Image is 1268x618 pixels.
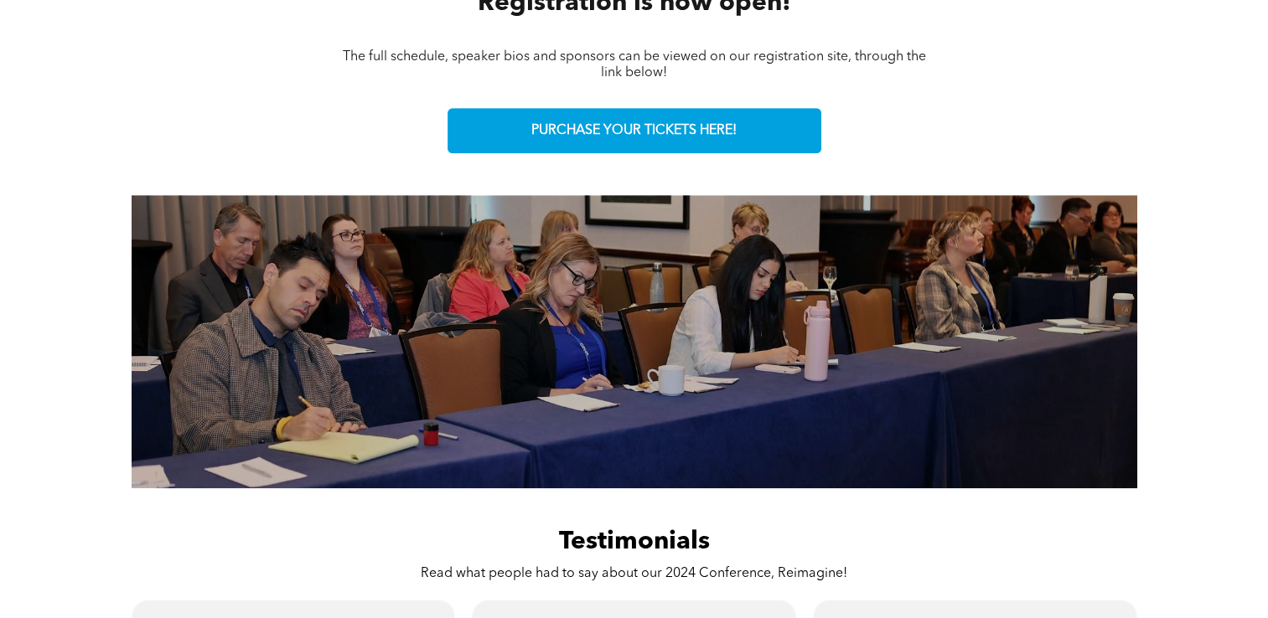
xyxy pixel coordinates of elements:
[531,123,737,139] span: PURCHASE YOUR TICKETS HERE!
[448,108,821,153] a: PURCHASE YOUR TICKETS HERE!
[343,50,926,80] span: The full schedule, speaker bios and sponsors can be viewed on our registration site, through the ...
[421,567,847,580] span: Read what people had to say about our 2024 Conference, Reimagine!
[559,529,710,554] span: Testimonials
